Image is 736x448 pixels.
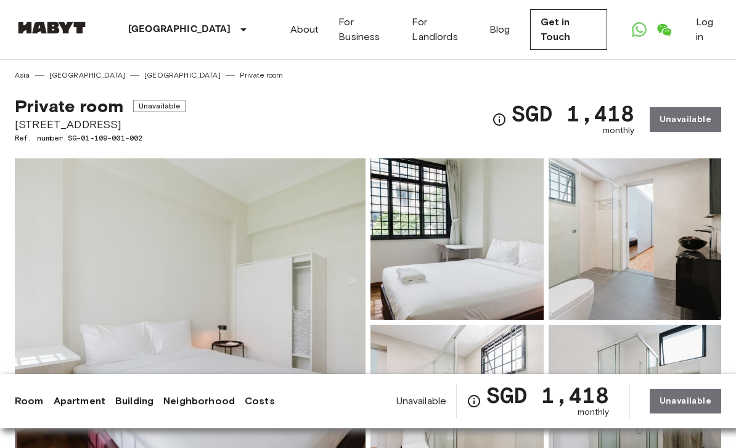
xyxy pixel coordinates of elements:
[549,158,722,320] img: Picture of unit SG-01-109-001-002
[15,394,44,409] a: Room
[338,15,392,44] a: For Business
[15,96,123,116] span: Private room
[412,15,470,44] a: For Landlords
[652,17,676,42] a: Open WeChat
[492,112,507,127] svg: Check cost overview for full price breakdown. Please note that discounts apply to new joiners onl...
[486,384,609,406] span: SGD 1,418
[396,394,447,408] span: Unavailable
[15,132,186,144] span: Ref. number SG-01-109-001-002
[240,70,284,81] a: Private room
[696,15,721,44] a: Log in
[133,100,186,112] span: Unavailable
[15,70,30,81] a: Asia
[627,17,652,42] a: Open WhatsApp
[578,406,610,418] span: monthly
[603,124,635,137] span: monthly
[245,394,275,409] a: Costs
[15,22,89,34] img: Habyt
[128,22,231,37] p: [GEOGRAPHIC_DATA]
[49,70,126,81] a: [GEOGRAPHIC_DATA]
[115,394,153,409] a: Building
[530,9,608,50] a: Get in Touch
[54,394,105,409] a: Apartment
[467,394,481,409] svg: Check cost overview for full price breakdown. Please note that discounts apply to new joiners onl...
[512,102,634,124] span: SGD 1,418
[163,394,235,409] a: Neighborhood
[15,116,186,132] span: [STREET_ADDRESS]
[489,22,510,37] a: Blog
[290,22,319,37] a: About
[370,158,544,320] img: Picture of unit SG-01-109-001-002
[144,70,221,81] a: [GEOGRAPHIC_DATA]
